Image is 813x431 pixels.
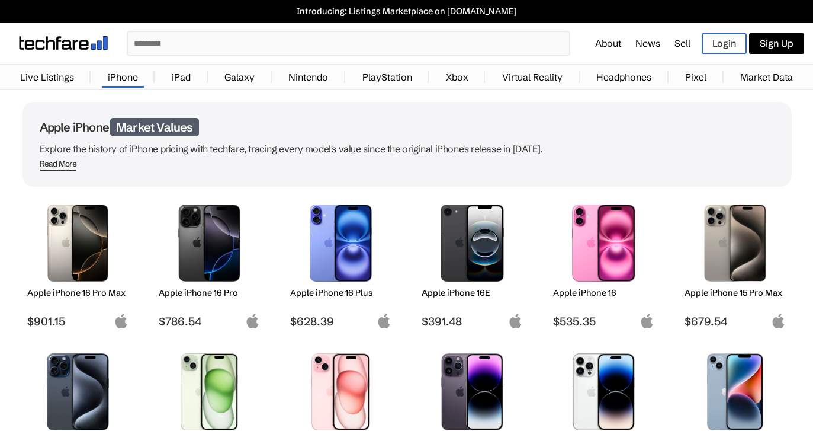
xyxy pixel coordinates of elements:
[562,353,645,430] img: iPhone 14 Pro
[679,199,792,328] a: iPhone 15 Pro Max Apple iPhone 15 Pro Max $679.54 apple-logo
[508,314,523,328] img: apple-logo
[40,141,774,157] p: Explore the history of iPhone pricing with techfare, tracing every model's value since the origin...
[771,314,786,328] img: apple-logo
[377,314,391,328] img: apple-logo
[674,37,690,49] a: Sell
[422,288,523,298] h2: Apple iPhone 16E
[159,288,260,298] h2: Apple iPhone 16 Pro
[245,314,260,328] img: apple-logo
[693,353,777,430] img: iPhone 14 Plus
[430,353,514,430] img: iPhone 14 Pro Max
[562,205,645,282] img: iPhone 16
[285,199,397,328] a: iPhone 16 Plus Apple iPhone 16 Plus $628.39 apple-logo
[159,314,260,328] span: $786.54
[168,353,251,430] img: iPhone 15 Plus
[440,65,474,89] a: Xbox
[166,65,197,89] a: iPad
[102,65,144,89] a: iPhone
[14,65,80,89] a: Live Listings
[749,33,804,54] a: Sign Up
[290,314,391,328] span: $628.39
[282,65,334,89] a: Nintendo
[290,288,391,298] h2: Apple iPhone 16 Plus
[153,199,266,328] a: iPhone 16 Pro Apple iPhone 16 Pro $786.54 apple-logo
[693,205,777,282] img: iPhone 15 Pro Max
[553,314,654,328] span: $535.35
[595,37,621,49] a: About
[430,205,514,282] img: iPhone 16E
[679,65,712,89] a: Pixel
[40,159,77,171] span: Read More
[553,288,654,298] h2: Apple iPhone 16
[734,65,799,89] a: Market Data
[36,353,120,430] img: iPhone 15 Pro
[218,65,261,89] a: Galaxy
[114,314,128,328] img: apple-logo
[168,205,251,282] img: iPhone 16 Pro
[22,199,134,328] a: iPhone 16 Pro Max Apple iPhone 16 Pro Max $901.15 apple-logo
[6,6,807,17] a: Introducing: Listings Marketplace on [DOMAIN_NAME]
[685,288,786,298] h2: Apple iPhone 15 Pro Max
[702,33,747,54] a: Login
[640,314,654,328] img: apple-logo
[27,288,128,298] h2: Apple iPhone 16 Pro Max
[548,199,660,328] a: iPhone 16 Apple iPhone 16 $535.35 apple-logo
[299,353,383,430] img: iPhone 15
[36,205,120,282] img: iPhone 16 Pro Max
[27,314,128,328] span: $901.15
[19,36,108,50] img: techfare logo
[40,159,77,169] div: Read More
[496,65,568,89] a: Virtual Reality
[299,205,383,282] img: iPhone 16 Plus
[110,118,199,136] span: Market Values
[685,314,786,328] span: $679.54
[356,65,418,89] a: PlayStation
[590,65,657,89] a: Headphones
[416,199,529,328] a: iPhone 16E Apple iPhone 16E $391.48 apple-logo
[40,120,774,135] h1: Apple iPhone
[635,37,660,49] a: News
[422,314,523,328] span: $391.48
